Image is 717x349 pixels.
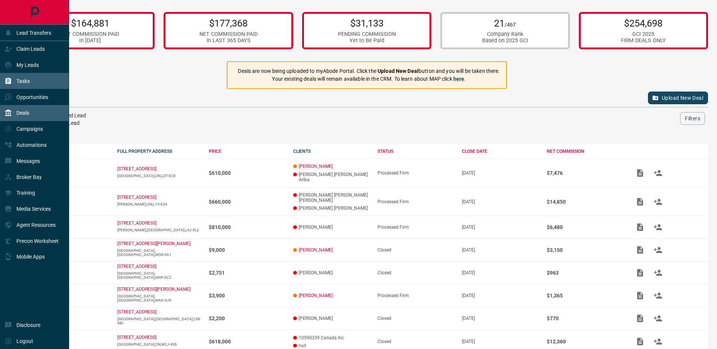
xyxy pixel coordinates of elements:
[631,293,649,298] span: Add / View Documents
[117,271,201,279] p: [GEOGRAPHIC_DATA],[GEOGRAPHIC_DATA],M4P-0C2
[117,195,156,200] a: [STREET_ADDRESS]
[378,316,454,321] div: Closed
[238,75,500,83] p: Your existing deals will remain available in the CRM. To learn about MAP click .
[117,342,201,346] p: [GEOGRAPHIC_DATA],ON,M2J-4S6
[293,225,370,230] p: [PERSON_NAME]
[299,164,333,169] a: [PERSON_NAME]
[209,149,286,154] div: PRICE
[378,149,454,154] div: STATUS
[117,248,201,257] p: [GEOGRAPHIC_DATA],[GEOGRAPHIC_DATA],M5R-0A1
[631,339,649,344] span: Add / View Documents
[293,172,370,182] p: [PERSON_NAME] [PERSON_NAME] Ariba
[338,31,396,37] div: PENDING COMMISSION
[117,149,201,154] div: FULL PROPERTY ADDRESS
[117,294,201,302] p: [GEOGRAPHIC_DATA],[GEOGRAPHIC_DATA],M6G-3J9
[378,225,454,230] div: Processed Firm
[209,270,286,276] p: $2,751
[547,270,624,276] p: $963
[61,31,119,37] div: NET COMMISSION PAID
[547,293,624,299] p: $1,365
[199,31,258,37] div: NET COMMISSION PAID
[547,199,624,205] p: $14,850
[462,170,539,176] p: [DATE]
[482,31,528,37] div: Company Rank
[117,309,156,315] a: [STREET_ADDRESS]
[462,316,539,321] p: [DATE]
[33,149,110,154] div: DEAL TYPE
[61,37,119,44] div: in [DATE]
[209,224,286,230] p: $810,000
[117,202,201,206] p: [PERSON_NAME],ON,L1V-6Z4
[338,37,396,44] div: Yet to Be Paid
[117,228,201,232] p: [PERSON_NAME],[GEOGRAPHIC_DATA],L4J-0L2
[117,166,156,172] a: [STREET_ADDRESS]
[631,316,649,321] span: Add / View Documents
[209,315,286,321] p: $2,200
[338,18,396,29] p: $31,133
[631,247,649,253] span: Add / View Documents
[462,225,539,230] p: [DATE]
[547,224,624,230] p: $6,480
[209,247,286,253] p: $9,000
[378,270,454,275] div: Closed
[33,293,110,298] p: Lease - Co-Op
[299,247,333,253] a: [PERSON_NAME]
[61,18,119,29] p: $164,881
[33,339,110,344] p: Purchase - Listing
[33,225,110,230] p: Purchase - Listing
[117,241,190,246] a: [STREET_ADDRESS][PERSON_NAME]
[33,270,110,275] p: Lease - Co-Op
[462,270,539,275] p: [DATE]
[631,170,649,175] span: Add / View Documents
[547,339,624,345] p: $12,360
[649,247,667,253] span: Match Clients
[378,339,454,344] div: Closed
[378,199,454,204] div: Processed Firm
[117,264,156,269] a: [STREET_ADDRESS]
[117,335,156,340] a: [STREET_ADDRESS]
[547,149,624,154] div: NET COMMISSION
[547,170,624,176] p: $7,476
[462,293,539,298] p: [DATE]
[649,170,667,175] span: Match Clients
[649,199,667,204] span: Match Clients
[293,192,370,203] p: [PERSON_NAME] [PERSON_NAME] [PERSON_NAME]
[378,293,454,298] div: Processed Firm
[117,220,156,226] a: [STREET_ADDRESS]
[462,199,539,204] p: [DATE]
[378,170,454,176] div: Processed Firm
[621,37,666,44] div: FIRM DEALS ONLY
[117,174,201,178] p: [GEOGRAPHIC_DATA],ON,L3T-0C8
[293,343,370,348] p: null
[299,293,333,298] a: [PERSON_NAME]
[238,67,500,75] p: Deals are now being uploaded to myAbode Portal. Click the button and you will be taken there.
[547,247,624,253] p: $3,150
[649,225,667,230] span: Match Clients
[33,247,110,253] p: Lease - Co-Op
[649,293,667,298] span: Match Clients
[649,316,667,321] span: Match Clients
[293,206,370,211] p: [PERSON_NAME] [PERSON_NAME]
[378,68,419,74] strong: Upload New Deal
[621,18,666,29] p: $254,698
[680,112,705,125] button: Filters
[33,199,110,204] p: Purchase - Co-Op
[209,199,286,205] p: $660,000
[482,18,528,29] p: 21
[209,339,286,345] p: $618,000
[209,293,286,299] p: $3,900
[649,270,667,275] span: Match Clients
[117,287,190,292] a: [STREET_ADDRESS][PERSON_NAME]
[631,199,649,204] span: Add / View Documents
[33,316,110,321] p: Lease - Co-Op
[209,170,286,176] p: $610,000
[293,335,370,340] p: 10590339 Canada Inc
[621,31,666,37] div: GCI 2025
